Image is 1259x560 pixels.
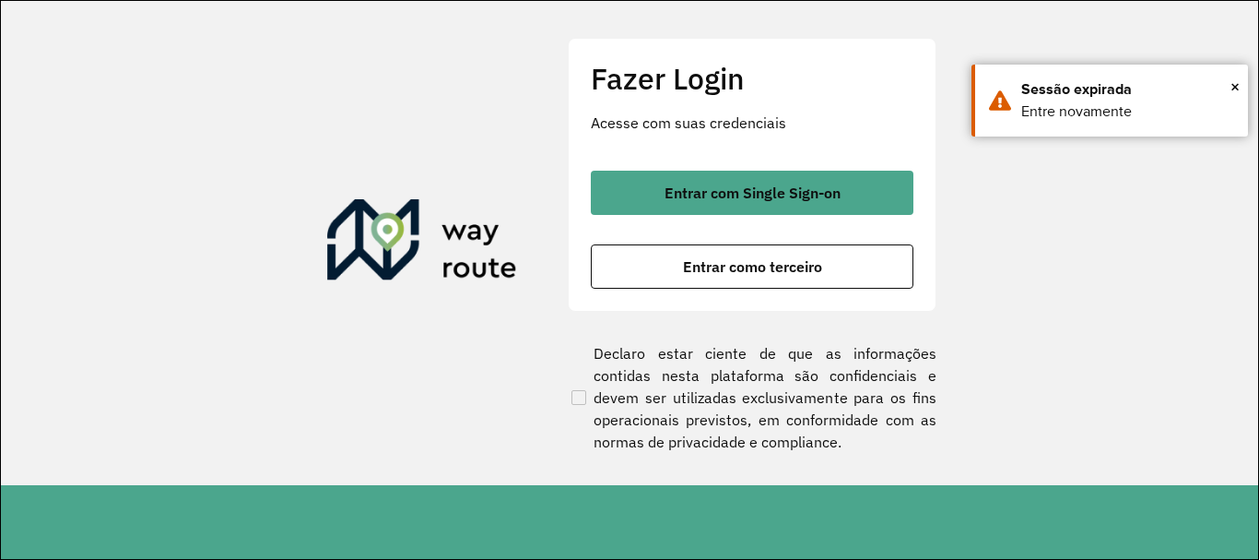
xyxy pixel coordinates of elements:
span: Entrar como terceiro [683,259,822,274]
span: Entrar com Single Sign-on [665,185,841,200]
label: Declaro estar ciente de que as informações contidas nesta plataforma são confidenciais e devem se... [568,342,936,453]
div: Entre novamente [1021,101,1234,123]
img: Roteirizador AmbevTech [327,199,517,288]
div: Sessão expirada [1021,78,1234,101]
h2: Fazer Login [591,61,913,96]
button: button [591,244,913,289]
button: Close [1230,73,1240,101]
span: × [1230,73,1240,101]
button: button [591,171,913,215]
p: Acesse com suas credenciais [591,112,913,134]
